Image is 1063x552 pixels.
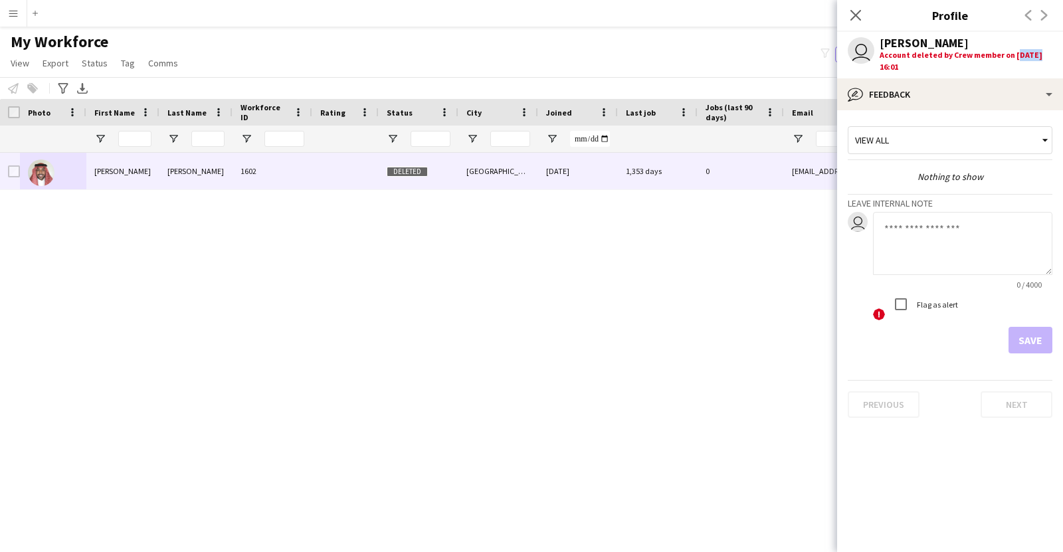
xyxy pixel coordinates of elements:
[43,57,68,69] span: Export
[880,49,1052,73] div: Account deleted by Crew member on [DATE] 16:01
[411,131,450,147] input: Status Filter Input
[159,153,233,189] div: [PERSON_NAME]
[880,37,969,49] div: [PERSON_NAME]
[28,159,54,186] img: Abdulaziz Abdullah
[618,153,698,189] div: 1,353 days
[320,108,345,118] span: Rating
[8,165,20,177] input: Row Selection is disabled for this row (unchecked)
[914,299,958,309] label: Flag as alert
[116,54,140,72] a: Tag
[55,80,71,96] app-action-btn: Advanced filters
[490,131,530,147] input: City Filter Input
[11,32,108,52] span: My Workforce
[698,153,784,189] div: 0
[167,108,207,118] span: Last Name
[792,108,813,118] span: Email
[538,153,618,189] div: [DATE]
[28,108,50,118] span: Photo
[387,108,413,118] span: Status
[94,133,106,145] button: Open Filter Menu
[8,106,20,118] input: Column with Header Selection
[466,108,482,118] span: City
[848,197,1052,209] h3: Leave internal note
[191,131,225,147] input: Last Name Filter Input
[233,153,312,189] div: 1602
[855,134,889,146] span: View all
[626,108,656,118] span: Last job
[546,133,558,145] button: Open Filter Menu
[74,80,90,96] app-action-btn: Export XLSX
[1006,280,1052,290] span: 0 / 4000
[570,131,610,147] input: Joined Filter Input
[121,57,135,69] span: Tag
[167,133,179,145] button: Open Filter Menu
[264,131,304,147] input: Workforce ID Filter Input
[143,54,183,72] a: Comms
[118,131,151,147] input: First Name Filter Input
[458,153,538,189] div: [GEOGRAPHIC_DATA]
[835,46,902,62] button: Everyone5,683
[706,102,760,122] span: Jobs (last 90 days)
[816,131,1042,147] input: Email Filter Input
[241,102,288,122] span: Workforce ID
[387,133,399,145] button: Open Filter Menu
[873,308,885,320] span: !
[546,108,572,118] span: Joined
[792,133,804,145] button: Open Filter Menu
[37,54,74,72] a: Export
[241,133,252,145] button: Open Filter Menu
[5,54,35,72] a: View
[94,108,135,118] span: First Name
[76,54,113,72] a: Status
[148,57,178,69] span: Comms
[387,167,428,177] span: Deleted
[837,78,1063,110] div: Feedback
[82,57,108,69] span: Status
[837,7,1063,24] h3: Profile
[86,153,159,189] div: [PERSON_NAME]
[466,133,478,145] button: Open Filter Menu
[784,153,1050,189] div: [EMAIL_ADDRESS][DOMAIN_NAME]
[11,57,29,69] span: View
[848,171,1052,183] div: Nothing to show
